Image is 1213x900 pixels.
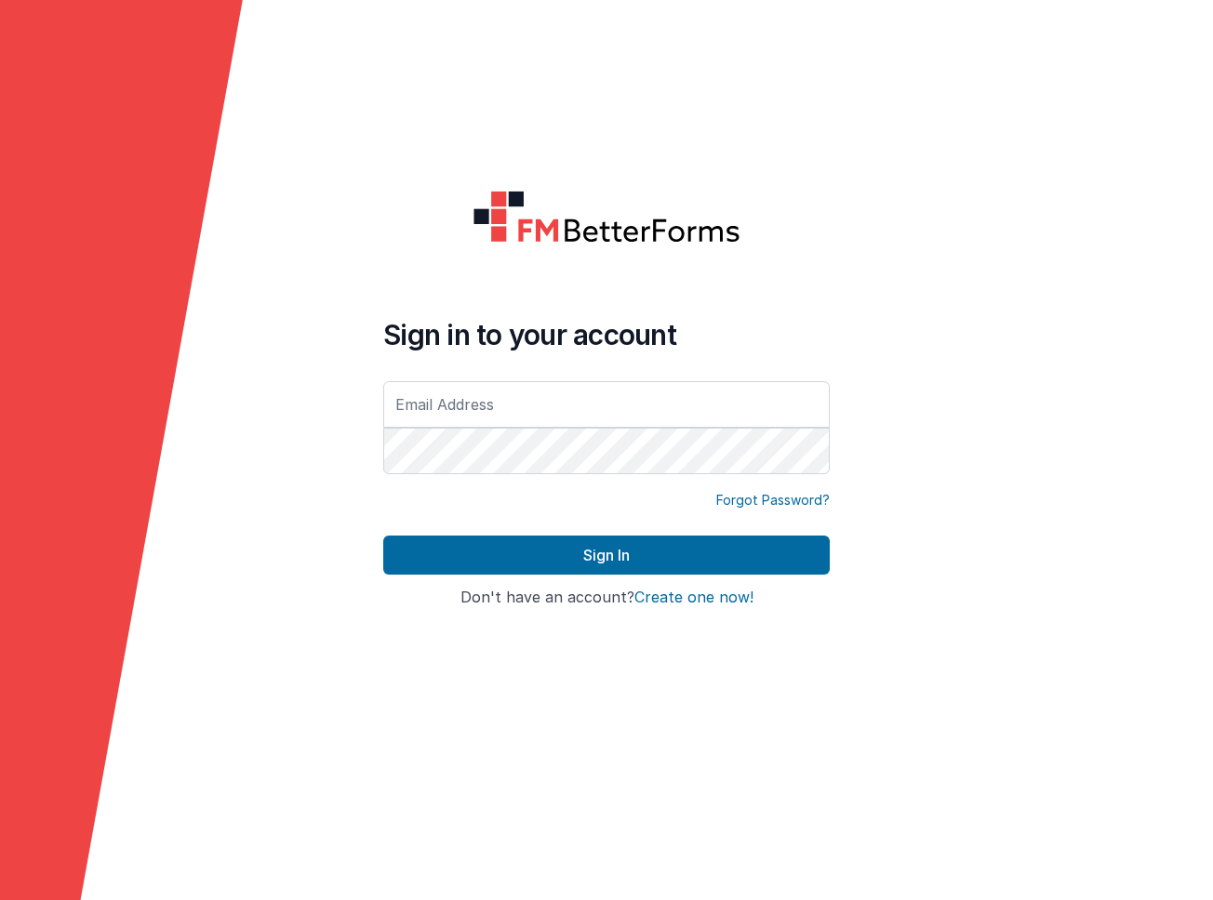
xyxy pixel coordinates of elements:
button: Create one now! [634,589,753,606]
a: Forgot Password? [716,491,830,510]
h4: Don't have an account? [383,589,830,606]
input: Email Address [383,381,830,428]
button: Sign In [383,536,830,575]
h4: Sign in to your account [383,318,830,351]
